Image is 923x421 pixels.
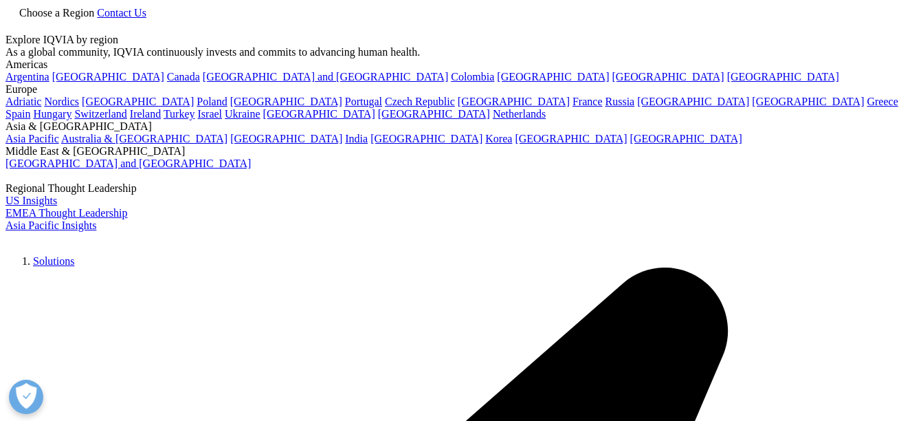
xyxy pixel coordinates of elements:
[198,108,223,120] a: Israel
[370,133,482,144] a: [GEOGRAPHIC_DATA]
[5,34,918,46] div: Explore IQVIA by region
[458,96,570,107] a: [GEOGRAPHIC_DATA]
[33,108,71,120] a: Hungary
[378,108,490,120] a: [GEOGRAPHIC_DATA]
[605,96,635,107] a: Russia
[5,58,918,71] div: Americas
[867,96,898,107] a: Greece
[612,71,724,83] a: [GEOGRAPHIC_DATA]
[44,96,79,107] a: Nordics
[5,145,918,158] div: Middle East & [GEOGRAPHIC_DATA]
[230,96,342,107] a: [GEOGRAPHIC_DATA]
[637,96,749,107] a: [GEOGRAPHIC_DATA]
[630,133,742,144] a: [GEOGRAPHIC_DATA]
[61,133,227,144] a: Australia & [GEOGRAPHIC_DATA]
[385,96,455,107] a: Czech Republic
[82,96,194,107] a: [GEOGRAPHIC_DATA]
[572,96,603,107] a: France
[493,108,546,120] a: Netherlands
[197,96,227,107] a: Poland
[515,133,627,144] a: [GEOGRAPHIC_DATA]
[5,195,57,206] a: US Insights
[485,133,512,144] a: Korea
[52,71,164,83] a: [GEOGRAPHIC_DATA]
[5,133,59,144] a: Asia Pacific
[752,96,864,107] a: [GEOGRAPHIC_DATA]
[345,133,368,144] a: India
[5,207,127,219] a: EMEA Thought Leadership
[727,71,839,83] a: [GEOGRAPHIC_DATA]
[230,133,342,144] a: [GEOGRAPHIC_DATA]
[5,108,30,120] a: Spain
[167,71,200,83] a: Canada
[5,46,918,58] div: As a global community, IQVIA continuously invests and commits to advancing human health.
[97,7,146,19] a: Contact Us
[5,182,918,195] div: Regional Thought Leadership
[33,255,74,267] a: Solutions
[74,108,126,120] a: Switzerland
[5,219,96,231] a: Asia Pacific Insights
[164,108,195,120] a: Turkey
[5,120,918,133] div: Asia & [GEOGRAPHIC_DATA]
[497,71,609,83] a: [GEOGRAPHIC_DATA]
[5,96,41,107] a: Adriatic
[19,7,94,19] span: Choose a Region
[130,108,161,120] a: Ireland
[203,71,448,83] a: [GEOGRAPHIC_DATA] and [GEOGRAPHIC_DATA]
[5,158,251,169] a: [GEOGRAPHIC_DATA] and [GEOGRAPHIC_DATA]
[9,380,43,414] button: Abrir preferências
[451,71,494,83] a: Colombia
[225,108,260,120] a: Ukraine
[263,108,375,120] a: [GEOGRAPHIC_DATA]
[5,83,918,96] div: Europe
[345,96,382,107] a: Portugal
[5,71,49,83] a: Argentina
